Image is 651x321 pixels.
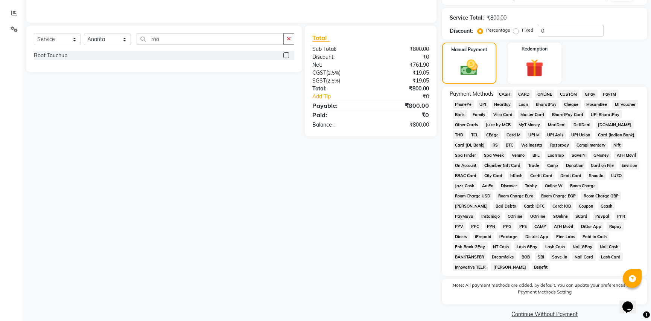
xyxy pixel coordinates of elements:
[607,222,624,231] span: Rupay
[609,171,624,180] span: LUZO
[562,100,581,109] span: Cheque
[307,93,382,101] a: Add Tip
[614,212,627,220] span: PPR
[581,191,621,200] span: Room Charge GBP
[469,130,481,139] span: TCL
[578,222,604,231] span: Dittor App
[520,57,549,79] img: _gift.svg
[453,161,479,170] span: On Account
[307,77,371,85] div: ( )
[545,151,566,159] span: LoanTap
[307,69,371,77] div: ( )
[619,291,643,313] iframe: chat widget
[307,45,371,53] div: Sub Total:
[528,212,548,220] span: UOnline
[485,222,498,231] span: PPN
[522,181,539,190] span: Tabby
[307,110,371,119] div: Paid:
[451,46,487,53] label: Manual Payment
[450,90,494,98] span: Payment Methods
[469,222,482,231] span: PPC
[453,130,466,139] span: THD
[500,222,514,231] span: PPG
[574,141,608,149] span: Complimentary
[589,161,616,170] span: Card on File
[587,171,606,180] span: Shoutlo
[532,263,550,271] span: Benefit
[490,252,516,261] span: Dreamfolks
[479,212,502,220] span: Instamojo
[571,120,593,129] span: DefiDeal
[548,141,571,149] span: Razorpay
[593,212,612,220] span: Paypal
[371,77,435,85] div: ₹19.05
[450,282,640,298] label: Note: All payment methods are added, by default. You can update your preferences from
[470,110,488,119] span: Family
[545,161,560,170] span: Comp
[589,110,622,119] span: UPI BharatPay
[549,110,586,119] span: BharatPay Card
[572,252,596,261] span: Nail Card
[580,232,609,241] span: Paid in Cash
[532,222,549,231] span: CAMP
[550,202,573,210] span: Card: IOB
[552,222,576,231] span: ATH Movil
[453,263,488,271] span: Innovative TELR
[453,181,477,190] span: Jazz Cash
[596,120,634,129] span: [DOMAIN_NAME]
[307,85,371,93] div: Total:
[491,110,515,119] span: Visa Card
[371,69,435,77] div: ₹19.05
[570,242,595,251] span: Nail GPay
[371,53,435,61] div: ₹0
[614,151,638,159] span: ATH Movil
[371,85,435,93] div: ₹800.00
[576,202,595,210] span: Coupon
[487,14,507,22] div: ₹800.00
[598,202,615,210] span: Gcash
[569,151,588,159] span: SaveIN
[601,90,619,98] span: PayTM
[526,161,542,170] span: Trade
[551,212,570,220] span: SOnline
[371,110,435,119] div: ₹0
[542,181,565,190] span: Online W
[497,232,520,241] span: iPackage
[450,27,473,35] div: Discount:
[523,232,551,241] span: District App
[307,61,371,69] div: Net:
[307,101,371,110] div: Payable:
[519,252,532,261] span: BOB
[486,27,510,34] label: Percentage
[453,110,467,119] span: Bank
[522,202,547,210] span: Card: IDFC
[371,121,435,129] div: ₹800.00
[450,14,484,22] div: Service Total:
[573,212,590,220] span: SCard
[545,120,568,129] span: MariDeal
[518,289,572,295] label: Payment Methods Setting
[549,252,569,261] span: Save-In
[453,202,490,210] span: [PERSON_NAME]
[453,120,481,129] span: Other Cards
[444,310,646,318] a: Continue Without Payment
[582,90,598,98] span: GPay
[482,161,523,170] span: Chamber Gift Card
[497,90,513,98] span: CASH
[453,232,470,241] span: Diners
[371,45,435,53] div: ₹800.00
[545,130,566,139] span: UPI Axis
[473,232,494,241] span: iPrepaid
[312,34,330,42] span: Total
[526,130,542,139] span: UPI M
[484,130,501,139] span: CEdge
[482,151,507,159] span: Spa Week
[535,90,555,98] span: ONLINE
[568,181,598,190] span: Room Charge
[539,191,578,200] span: Room Charge EGP
[503,141,516,149] span: BTC
[492,100,513,109] span: NearBuy
[453,141,487,149] span: Card (DL Bank)
[518,110,546,119] span: Master Card
[563,161,586,170] span: Donation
